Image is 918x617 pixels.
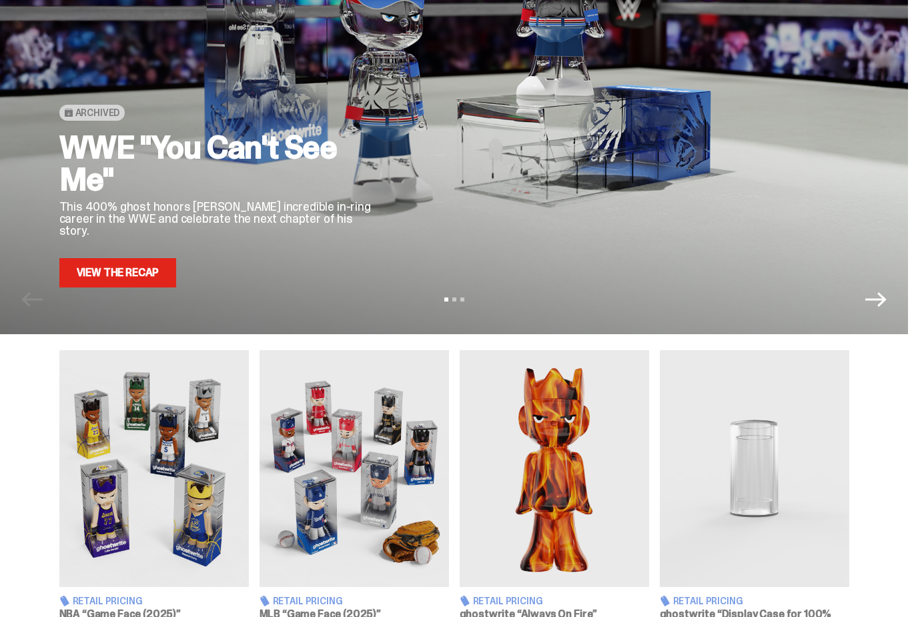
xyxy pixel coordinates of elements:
[260,350,449,587] img: Game Face (2025)
[273,596,343,606] span: Retail Pricing
[460,297,464,301] button: View slide 3
[444,297,448,301] button: View slide 1
[473,596,543,606] span: Retail Pricing
[73,596,143,606] span: Retail Pricing
[59,350,249,587] img: Game Face (2025)
[59,201,380,237] p: This 400% ghost honors [PERSON_NAME] incredible in-ring career in the WWE and celebrate the next ...
[59,131,380,195] h2: WWE "You Can't See Me"
[452,297,456,301] button: View slide 2
[75,107,120,118] span: Archived
[460,350,649,587] img: Always On Fire
[59,258,177,287] a: View the Recap
[660,350,849,587] img: Display Case for 100% ghosts
[673,596,743,606] span: Retail Pricing
[865,289,887,310] button: Next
